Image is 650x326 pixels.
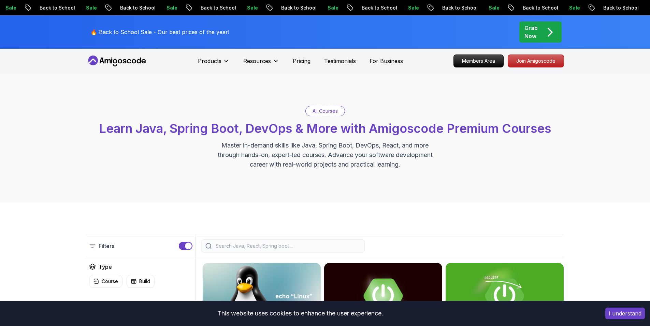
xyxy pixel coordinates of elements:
[32,4,79,11] p: Back to School
[508,55,564,67] p: Join Amigoscode
[211,141,440,169] p: Master in-demand skills like Java, Spring Boot, DevOps, React, and more through hands-on, expert-...
[139,278,150,285] p: Build
[605,308,645,319] button: Accept cookies
[454,55,503,67] p: Members Area
[79,4,101,11] p: Sale
[214,243,360,249] input: Search Java, React, Spring boot ...
[453,55,504,67] a: Members Area
[313,108,338,114] p: All Courses
[524,24,538,40] p: Grab Now
[193,4,240,11] p: Back to School
[401,4,423,11] p: Sale
[198,57,230,71] button: Products
[516,4,562,11] p: Back to School
[508,55,564,67] a: Join Amigoscode
[99,263,112,271] h2: Type
[113,4,159,11] p: Back to School
[198,57,221,65] p: Products
[355,4,401,11] p: Back to School
[435,4,481,11] p: Back to School
[324,57,356,65] a: Testimonials
[320,4,342,11] p: Sale
[243,57,279,71] button: Resources
[240,4,262,11] p: Sale
[370,57,403,65] a: For Business
[562,4,584,11] p: Sale
[99,121,551,136] span: Learn Java, Spring Boot, DevOps & More with Amigoscode Premium Courses
[89,275,122,288] button: Course
[159,4,181,11] p: Sale
[293,57,310,65] a: Pricing
[90,28,229,36] p: 🔥 Back to School Sale - Our best prices of the year!
[596,4,642,11] p: Back to School
[481,4,503,11] p: Sale
[99,242,114,250] p: Filters
[102,278,118,285] p: Course
[5,306,595,321] div: This website uses cookies to enhance the user experience.
[127,275,155,288] button: Build
[243,57,271,65] p: Resources
[274,4,320,11] p: Back to School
